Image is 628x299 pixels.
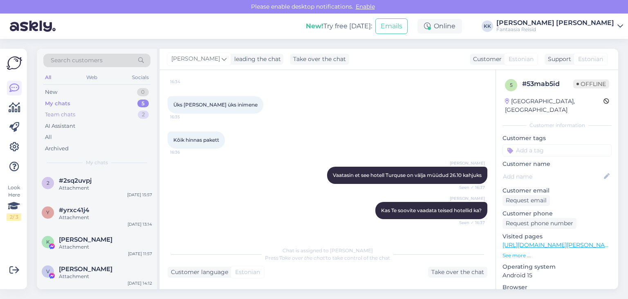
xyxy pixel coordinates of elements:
[502,263,612,271] p: Operating system
[7,55,22,71] img: Askly Logo
[306,22,323,30] b: New!
[128,251,152,257] div: [DATE] 11:57
[470,55,502,63] div: Customer
[505,97,603,114] div: [GEOGRAPHIC_DATA], [GEOGRAPHIC_DATA]
[51,56,103,65] span: Search customers
[170,114,201,120] span: 16:35
[502,271,612,280] p: Android 15
[502,218,576,229] div: Request phone number
[45,100,70,108] div: My chats
[496,26,614,33] div: Fantaasia Reisid
[502,134,612,143] p: Customer tags
[170,149,201,155] span: 16:36
[173,102,258,108] span: Üks [PERSON_NAME] üks inimene
[353,3,377,10] span: Enable
[137,100,149,108] div: 5
[306,21,372,31] div: Try free [DATE]:
[128,221,152,227] div: [DATE] 13:14
[7,213,21,221] div: 2 / 3
[127,192,152,198] div: [DATE] 15:57
[450,195,485,202] span: [PERSON_NAME]
[502,144,612,156] input: Add a tag
[265,255,390,261] span: Press to take control of the chat
[170,79,201,85] span: 16:34
[59,273,152,280] div: Attachment
[7,184,21,221] div: Look Here
[503,172,602,181] input: Add name
[59,236,112,243] span: Kadri Raudsepp
[45,111,75,119] div: Team chats
[502,160,612,168] p: Customer name
[454,184,485,190] span: Seen ✓ 16:37
[59,177,92,184] span: #2sq2uvpj
[46,239,50,245] span: K
[428,267,487,278] div: Take over the chat
[130,72,150,83] div: Socials
[496,20,623,33] a: [PERSON_NAME] [PERSON_NAME]Fantaasia Reisid
[59,243,152,251] div: Attachment
[171,54,220,63] span: [PERSON_NAME]
[510,82,513,88] span: 5
[173,137,219,143] span: Kõik hinnas pakett
[578,55,603,63] span: Estonian
[59,265,112,273] span: Veronika Astaševa
[502,241,615,249] a: [URL][DOMAIN_NAME][PERSON_NAME]
[502,122,612,129] div: Customer information
[59,214,152,221] div: Attachment
[482,20,493,32] div: KK
[502,186,612,195] p: Customer email
[545,55,571,63] div: Support
[45,145,69,153] div: Archived
[573,79,609,88] span: Offline
[522,79,573,89] div: # 53mab5id
[231,55,281,63] div: leading the chat
[502,209,612,218] p: Customer phone
[278,255,326,261] i: 'Take over the chat'
[502,252,612,259] p: See more ...
[333,172,482,178] span: Vaatasin et see hotell Turquse on välja müüdud 26.10 kahjuks
[375,18,408,34] button: Emails
[509,55,534,63] span: Estonian
[381,207,482,213] span: Kas Te soovite vaadata teised hotellid ka?
[283,247,373,254] span: Chat is assigned to [PERSON_NAME]
[45,88,57,96] div: New
[417,19,462,34] div: Online
[502,283,612,292] p: Browser
[59,206,89,214] span: #yrxc41j4
[502,195,550,206] div: Request email
[47,180,49,186] span: 2
[46,268,49,274] span: V
[454,220,485,226] span: Seen ✓ 16:37
[496,20,614,26] div: [PERSON_NAME] [PERSON_NAME]
[502,232,612,241] p: Visited pages
[235,268,260,276] span: Estonian
[45,122,75,130] div: AI Assistant
[45,133,52,141] div: All
[290,54,349,65] div: Take over the chat
[85,72,99,83] div: Web
[46,209,49,215] span: y
[86,159,108,166] span: My chats
[450,160,485,166] span: [PERSON_NAME]
[59,184,152,192] div: Attachment
[128,280,152,286] div: [DATE] 14:12
[168,268,228,276] div: Customer language
[137,88,149,96] div: 0
[138,111,149,119] div: 2
[43,72,53,83] div: All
